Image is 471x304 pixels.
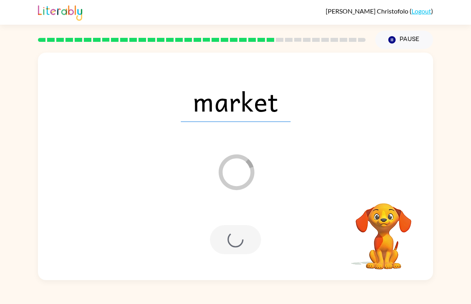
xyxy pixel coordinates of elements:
[38,3,82,21] img: Literably
[181,80,291,122] span: market
[412,7,431,15] a: Logout
[344,191,424,271] video: Your browser must support playing .mp4 files to use Literably. Please try using another browser.
[375,31,433,49] button: Pause
[326,7,410,15] span: [PERSON_NAME] Christofolo
[326,7,433,15] div: ( )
